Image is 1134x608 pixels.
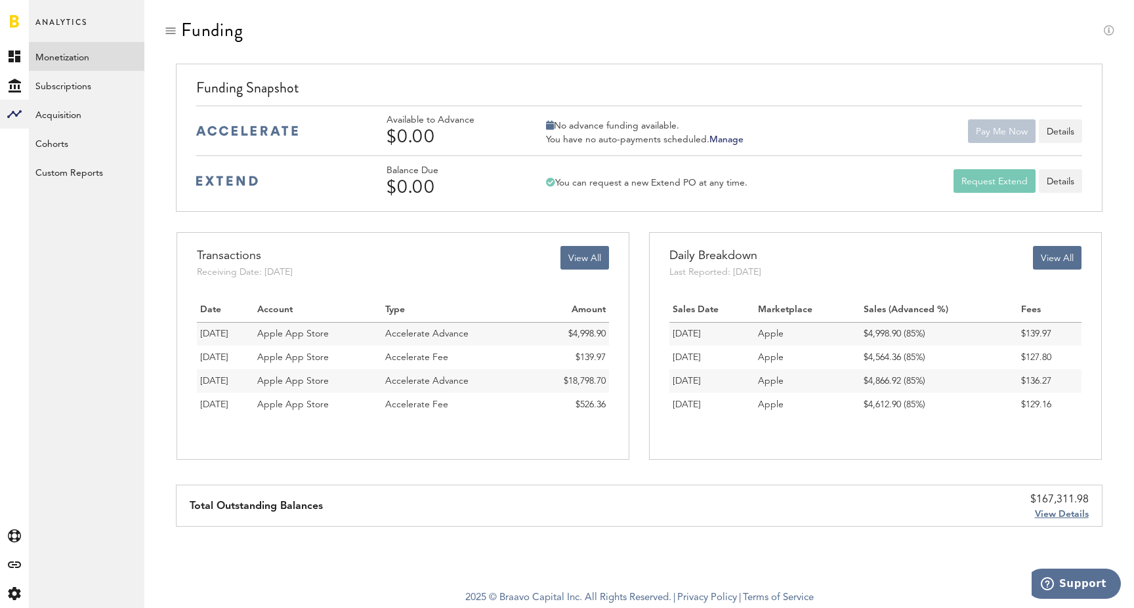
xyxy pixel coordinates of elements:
[755,393,860,416] td: Apple
[677,593,737,603] a: Privacy Policy
[954,169,1036,193] button: Request Extend
[529,322,608,346] td: $4,998.90
[385,329,469,338] span: Accelerate Advance
[968,119,1036,143] button: Pay Me Now
[669,393,755,416] td: [DATE]
[382,369,529,393] td: Accelerate Advance
[669,266,761,279] div: Last Reported: [DATE]
[755,346,860,369] td: Apple
[669,298,755,322] th: Sales Date
[529,298,608,322] th: Amount
[1030,492,1089,508] div: $167,311.98
[181,20,243,41] div: Funding
[387,165,511,176] div: Balance Due
[385,376,469,386] span: Accelerate Advance
[254,369,382,393] td: Apple App Store
[197,393,254,416] td: 09/09/25
[709,135,744,144] a: Manage
[669,322,755,346] td: [DATE]
[29,100,144,129] a: Acquisition
[254,322,382,346] td: Apple App Store
[196,77,1081,106] div: Funding Snapshot
[529,393,608,416] td: $526.36
[669,246,761,266] div: Daily Breakdown
[529,369,608,393] td: $18,798.70
[200,376,228,386] span: [DATE]
[1039,169,1082,193] a: Details
[382,346,529,369] td: Accelerate Fee
[382,298,529,322] th: Type
[755,369,860,393] td: Apple
[200,400,228,409] span: [DATE]
[669,346,755,369] td: [DATE]
[197,266,293,279] div: Receiving Date: [DATE]
[190,485,323,526] div: Total Outstanding Balances
[196,126,298,136] img: accelerate-medium-blue-logo.svg
[1018,298,1081,322] th: Fees
[860,369,1018,393] td: $4,866.92 (85%)
[860,346,1018,369] td: $4,564.36 (85%)
[197,369,254,393] td: 09/09/25
[200,329,228,338] span: [DATE]
[755,298,860,322] th: Marketplace
[546,134,744,146] div: You have no auto-payments scheduled.
[257,329,329,338] span: Apple App Store
[29,71,144,100] a: Subscriptions
[669,369,755,393] td: [DATE]
[385,400,448,409] span: Accelerate Fee
[197,346,254,369] td: 09/10/25
[382,393,529,416] td: Accelerate Fee
[387,115,511,126] div: Available to Advance
[1033,246,1081,270] button: View All
[1018,393,1081,416] td: $129.16
[197,246,293,266] div: Transactions
[465,588,671,608] span: 2025 © Braavo Capital Inc. All Rights Reserved.
[257,353,329,362] span: Apple App Store
[254,346,382,369] td: Apple App Store
[29,129,144,157] a: Cohorts
[529,346,608,369] td: $139.97
[197,298,254,322] th: Date
[382,322,529,346] td: Accelerate Advance
[1032,569,1121,601] iframe: Opens a widget where you can find more information
[254,393,382,416] td: Apple App Store
[197,322,254,346] td: 09/10/25
[257,376,329,386] span: Apple App Store
[200,353,228,362] span: [DATE]
[860,298,1018,322] th: Sales (Advanced %)
[1039,119,1082,143] button: Details
[387,176,511,197] div: $0.00
[755,322,860,346] td: Apple
[29,42,144,71] a: Monetization
[860,393,1018,416] td: $4,612.90 (85%)
[1018,369,1081,393] td: $136.27
[743,593,814,603] a: Terms of Service
[1018,322,1081,346] td: $139.97
[385,353,448,362] span: Accelerate Fee
[29,157,144,186] a: Custom Reports
[254,298,382,322] th: Account
[257,400,329,409] span: Apple App Store
[546,177,747,189] div: You can request a new Extend PO at any time.
[546,120,744,132] div: No advance funding available.
[1018,346,1081,369] td: $127.80
[564,376,606,386] span: $18,798.70
[568,329,606,338] span: $4,998.90
[387,126,511,147] div: $0.00
[860,322,1018,346] td: $4,998.90 (85%)
[560,246,609,270] button: View All
[196,176,258,186] img: extend-medium-blue-logo.svg
[1035,510,1089,519] span: View Details
[576,353,606,362] span: $139.97
[35,14,87,42] span: Analytics
[576,400,606,409] span: $526.36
